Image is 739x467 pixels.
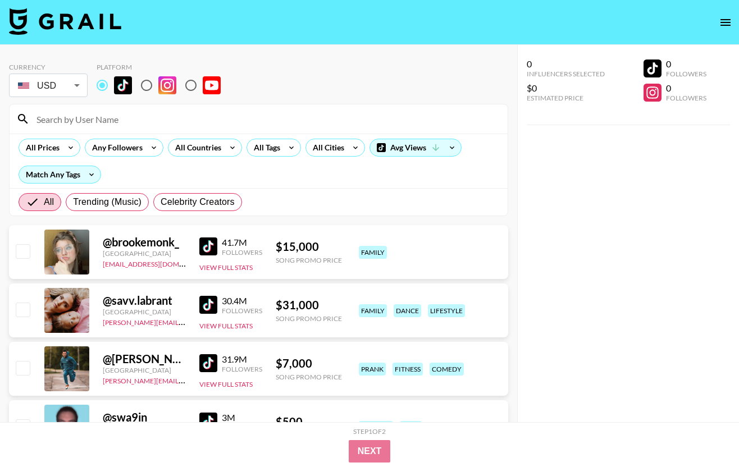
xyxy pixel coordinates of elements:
div: Song Promo Price [276,373,342,381]
div: @ swa9in [103,410,186,424]
div: USD [11,76,85,95]
img: Instagram [158,76,176,94]
iframe: Drift Widget Chat Controller [683,411,726,454]
div: family [359,246,387,259]
div: 0 [666,58,706,70]
a: [PERSON_NAME][EMAIL_ADDRESS][DOMAIN_NAME] [103,374,269,385]
div: @ savv.labrant [103,294,186,308]
img: Grail Talent [9,8,121,35]
div: Followers [222,248,262,257]
div: Followers [222,306,262,315]
div: $ 7,000 [276,356,342,370]
div: $ 31,000 [276,298,342,312]
div: $ 15,000 [276,240,342,254]
div: Step 1 of 2 [353,427,386,436]
div: $ 500 [276,415,342,429]
div: Followers [666,70,706,78]
div: 0 [527,58,605,70]
a: [EMAIL_ADDRESS][DOMAIN_NAME] [103,258,216,268]
div: skits [400,421,422,434]
div: 30.4M [222,295,262,306]
button: Next [349,440,391,463]
span: All [44,195,54,209]
button: View Full Stats [199,263,253,272]
div: [GEOGRAPHIC_DATA] [103,366,186,374]
div: comedy [359,421,393,434]
img: TikTok [199,354,217,372]
img: TikTok [199,237,217,255]
div: family [359,304,387,317]
div: Song Promo Price [276,314,342,323]
input: Search by User Name [30,110,501,128]
div: dance [394,304,421,317]
div: All Prices [19,139,62,156]
div: All Countries [168,139,223,156]
div: fitness [393,363,423,376]
img: YouTube [203,76,221,94]
div: prank [359,363,386,376]
div: 3M [222,412,262,423]
div: Influencers Selected [527,70,605,78]
span: Trending (Music) [73,195,142,209]
div: Estimated Price [527,94,605,102]
div: Followers [666,94,706,102]
button: View Full Stats [199,322,253,330]
div: Currency [9,63,88,71]
div: Match Any Tags [19,166,101,183]
a: [PERSON_NAME][EMAIL_ADDRESS][DOMAIN_NAME] [103,316,269,327]
div: All Cities [306,139,346,156]
div: [GEOGRAPHIC_DATA] [103,308,186,316]
button: View Full Stats [199,380,253,388]
div: @ [PERSON_NAME].[PERSON_NAME] [103,352,186,366]
span: Celebrity Creators [161,195,235,209]
img: TikTok [199,296,217,314]
div: Platform [97,63,230,71]
img: TikTok [199,413,217,431]
div: Avg Views [370,139,461,156]
div: $0 [527,83,605,94]
div: @ brookemonk_ [103,235,186,249]
div: comedy [430,363,464,376]
div: Song Promo Price [276,256,342,264]
div: 0 [666,83,706,94]
div: [GEOGRAPHIC_DATA] [103,249,186,258]
div: lifestyle [428,304,465,317]
button: open drawer [714,11,737,34]
div: 41.7M [222,237,262,248]
div: 31.9M [222,354,262,365]
div: All Tags [247,139,282,156]
div: Followers [222,365,262,373]
img: TikTok [114,76,132,94]
div: Any Followers [85,139,145,156]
